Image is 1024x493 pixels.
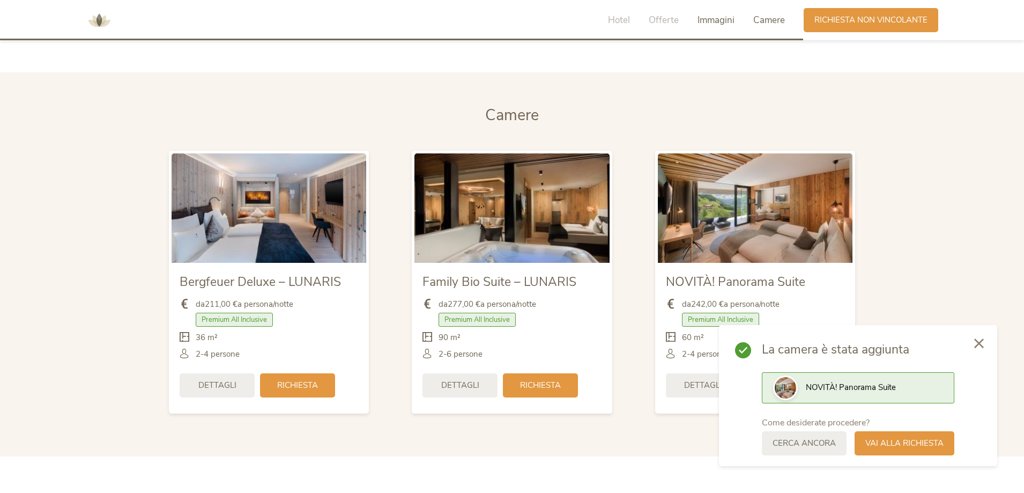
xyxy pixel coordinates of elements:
[691,299,724,310] b: 242,00 €
[439,313,516,327] span: Premium All Inclusive
[83,4,115,36] img: AMONTI & LUNARIS Wellnessresort
[649,14,679,26] span: Offerte
[196,349,240,360] span: 2-4 persone
[608,14,630,26] span: Hotel
[196,299,293,310] span: da a persona/notte
[658,153,852,263] img: NOVITÀ! Panorama Suite
[205,299,238,310] b: 211,00 €
[773,438,836,449] span: Cerca ancora
[196,313,273,327] span: Premium All Inclusive
[441,380,479,391] span: Dettagli
[180,274,341,290] span: Bergfeuer Deluxe – LUNARIS
[806,382,896,393] span: NOVITÀ! Panorama Suite
[172,153,366,263] img: Bergfeuer Deluxe – LUNARIS
[762,341,954,358] span: La camera è stata aggiunta
[439,299,536,310] span: da a persona/notte
[277,380,318,391] span: Richiesta
[682,332,704,343] span: 60 m²
[682,313,759,327] span: Premium All Inclusive
[414,153,609,263] img: Family Bio Suite – LUNARIS
[439,332,461,343] span: 90 m²
[775,377,796,399] img: Preview
[753,14,785,26] span: Camere
[520,380,561,391] span: Richiesta
[865,438,944,449] span: Vai alla richiesta
[697,14,734,26] span: Immagini
[83,16,115,24] a: AMONTI & LUNARIS Wellnessresort
[666,274,805,290] span: NOVITÀ! Panorama Suite
[762,417,870,429] span: Come desiderate procedere?
[448,299,480,310] b: 277,00 €
[439,349,483,360] span: 2-6 persone
[682,299,780,310] span: da a persona/notte
[682,349,726,360] span: 2-4 persone
[814,14,927,26] span: Richiesta non vincolante
[684,380,722,391] span: Dettagli
[196,332,218,343] span: 36 m²
[485,105,539,126] span: Camere
[422,274,576,290] span: Family Bio Suite – LUNARIS
[198,380,236,391] span: Dettagli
